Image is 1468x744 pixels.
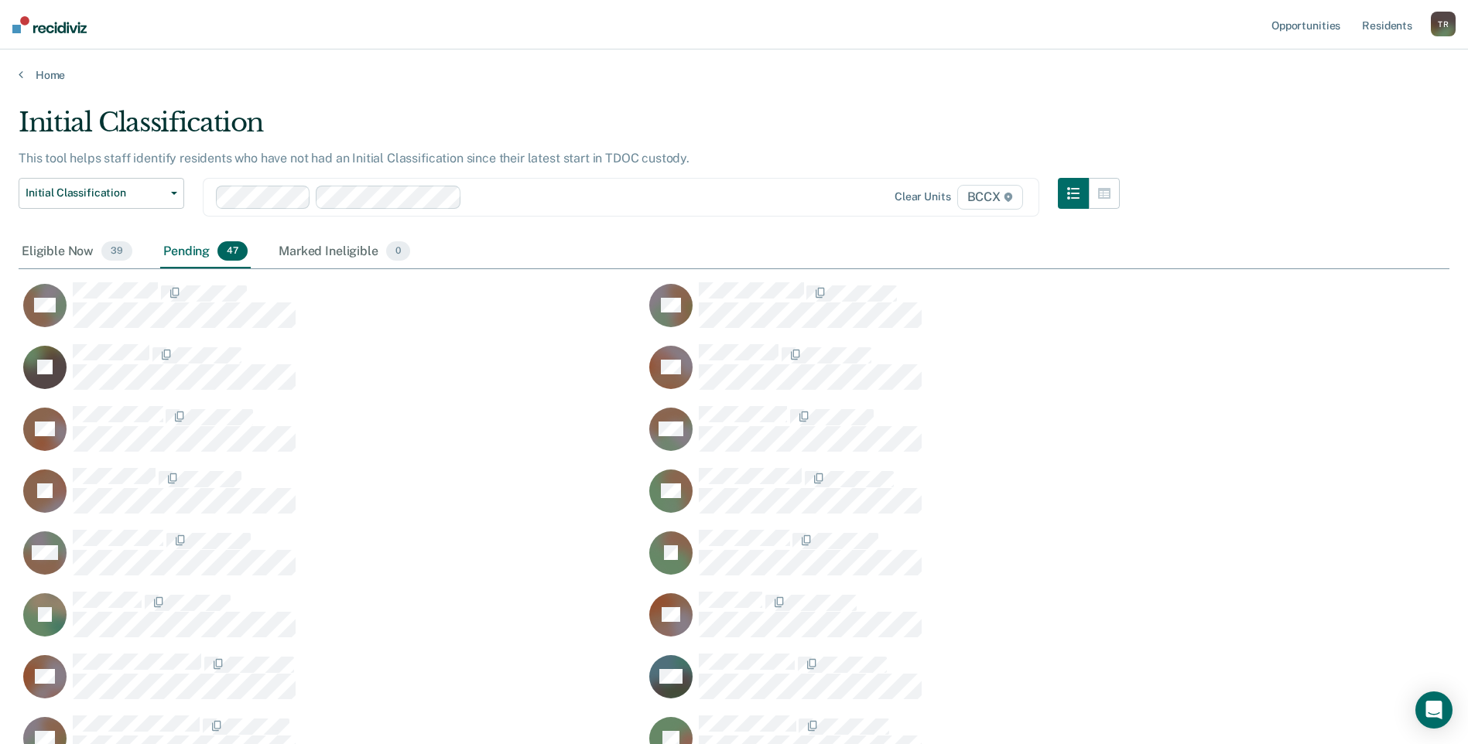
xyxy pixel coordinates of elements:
div: CaseloadOpportunityCell-00639574 [645,653,1271,715]
a: Home [19,68,1449,82]
div: CaseloadOpportunityCell-00673555 [645,467,1271,529]
span: 47 [217,241,248,261]
div: CaseloadOpportunityCell-00594339 [645,282,1271,343]
span: Initial Classification [26,186,165,200]
div: Initial Classification [19,107,1120,151]
div: CaseloadOpportunityCell-00667070 [19,405,645,467]
div: CaseloadOpportunityCell-00614745 [19,282,645,343]
div: Marked Ineligible0 [275,235,413,269]
div: T R [1431,12,1456,36]
div: CaseloadOpportunityCell-00578653 [19,653,645,715]
button: TR [1431,12,1456,36]
div: CaseloadOpportunityCell-00558046 [645,343,1271,405]
button: Initial Classification [19,178,184,209]
div: CaseloadOpportunityCell-00469522 [19,343,645,405]
div: CaseloadOpportunityCell-00581919 [19,529,645,591]
div: CaseloadOpportunityCell-00588855 [645,591,1271,653]
div: Pending47 [160,235,251,269]
p: This tool helps staff identify residents who have not had an Initial Classification since their l... [19,151,690,166]
div: CaseloadOpportunityCell-00314517 [19,467,645,529]
div: CaseloadOpportunityCell-00417529 [645,529,1271,591]
div: Eligible Now39 [19,235,135,269]
div: CaseloadOpportunityCell-00461816 [645,405,1271,467]
div: CaseloadOpportunityCell-00579130 [19,591,645,653]
img: Recidiviz [12,16,87,33]
span: 39 [101,241,132,261]
span: 0 [386,241,410,261]
div: Clear units [895,190,951,203]
span: BCCX [957,185,1023,210]
div: Open Intercom Messenger [1415,691,1453,729]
